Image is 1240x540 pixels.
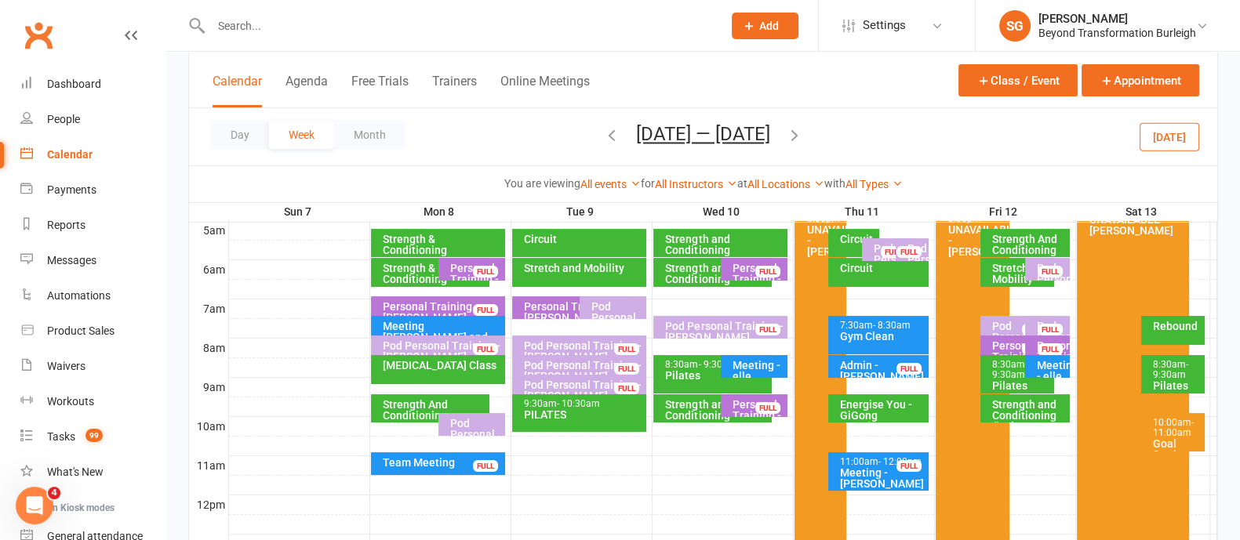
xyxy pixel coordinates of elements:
div: Circuit [839,234,876,245]
div: Automations [47,289,111,302]
div: Calendar [47,148,93,161]
a: All Locations [747,178,824,190]
div: Personal Training - [PERSON_NAME] [732,399,784,432]
div: Pod Personal Training - [GEOGRAPHIC_DATA][PERSON_NAME] [591,301,643,356]
div: 10:00am [1152,418,1202,438]
div: FULL [1038,324,1063,335]
div: Personal Training - [PERSON_NAME] [PERSON_NAME] [991,340,1051,384]
button: Class / Event [958,64,1078,96]
div: FULL [1022,343,1047,355]
div: Strength and Conditioning [664,399,769,421]
div: Pod Personal Training - [PERSON_NAME], [PERSON_NAME] [991,321,1051,375]
a: People [20,102,165,137]
div: 9:30am [523,399,643,409]
div: Tasks [47,430,75,443]
th: 11am [189,455,228,475]
div: UNAVAILABLE - [PERSON_NAME] [1088,214,1185,236]
span: - 9:30am [1153,359,1188,380]
span: - 10:30am [557,398,600,409]
span: - 9:30am [992,359,1027,380]
th: 6am [189,259,228,279]
button: Appointment [1082,64,1199,96]
div: Strength and Conditioning (incl Rebounder) [991,399,1067,443]
div: FULL [1022,324,1047,335]
div: People [47,113,80,125]
div: Circuit [523,234,643,245]
th: Thu 11 [793,202,934,222]
div: FULL [896,246,922,258]
button: Trainers [432,74,477,107]
div: FULL [755,324,780,335]
th: 7am [189,299,228,318]
a: Reports [20,208,165,243]
a: Product Sales [20,313,165,349]
button: Calendar [213,74,262,107]
div: Pod Personal Training - [PERSON_NAME], [PERSON_NAME] [664,321,784,353]
strong: for [641,177,655,190]
a: All events [580,178,641,190]
div: Team Meeting [382,457,502,468]
div: Stretch and Mobility [523,263,643,274]
div: FULL [473,460,498,472]
th: Wed 10 [652,202,793,222]
div: Pod Personal Training - [PERSON_NAME] [873,243,910,298]
th: 12pm [189,495,228,514]
div: PILATES [523,409,643,420]
div: FULL [881,246,906,258]
div: Goal Setting with [PERSON_NAME] [1152,438,1202,482]
th: Mon 8 [369,202,511,222]
div: Strength & Conditioning [382,234,502,256]
div: 7:30am [839,321,925,331]
a: Automations [20,278,165,313]
div: 8:30am [991,360,1051,380]
div: Strength And Conditioning [991,234,1067,256]
button: Add [732,13,798,39]
th: 5am [189,220,228,240]
div: Personal Training - [PERSON_NAME] [382,301,502,323]
div: FULL [614,382,639,394]
div: Meeting [PERSON_NAME] and [PERSON_NAME] Retention [382,321,502,364]
div: Pilates [991,380,1051,391]
div: Pilates [1152,380,1202,391]
div: Rebound [1152,321,1202,332]
button: Week [269,121,334,149]
button: Month [334,121,405,149]
strong: with [824,177,845,190]
div: Pod Personal Training - [PERSON_NAME], [PERSON_NAME] [907,243,926,309]
div: FULL [1038,266,1063,277]
div: Workouts [47,395,94,408]
div: Meeting - [PERSON_NAME] [839,467,925,489]
div: 8:30am [1152,360,1202,380]
div: [MEDICAL_DATA] Class [382,360,502,371]
iframe: Intercom live chat [16,487,53,524]
strong: at [737,177,747,190]
div: FULL [473,266,498,277]
div: FULL [614,343,639,355]
div: Energise You - GiGong Exercises [839,399,925,432]
a: Tasks 99 [20,419,165,455]
a: Calendar [20,137,165,172]
div: Meeting - elle, [PERSON_NAME] [1036,360,1067,393]
span: - 8:30am [873,320,911,331]
span: Add [759,20,779,32]
div: Product Sales [47,324,115,337]
div: FULL [755,402,780,414]
span: Settings [863,8,906,43]
div: [PERSON_NAME] [1038,12,1196,26]
div: Strength & Conditioning [382,263,486,284]
button: Online Meetings [500,74,590,107]
div: Waivers [47,360,85,372]
div: UNAVAILABLE - [PERSON_NAME] [805,224,842,257]
a: Messages [20,243,165,278]
div: Stretch and Mobility [991,263,1051,284]
button: [DATE] [1140,122,1199,150]
div: Admin - [PERSON_NAME] [839,360,925,382]
div: FULL [473,304,498,316]
div: Beyond Transformation Burleigh [1038,26,1196,40]
div: 8:30am [664,360,769,370]
div: Pod Personal Training - [PERSON_NAME], [PERSON_NAME]... [523,360,643,393]
div: Circuit [839,263,925,274]
th: 9am [189,377,228,397]
button: [DATE] — [DATE] [636,123,770,145]
th: Tue 9 [511,202,652,222]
